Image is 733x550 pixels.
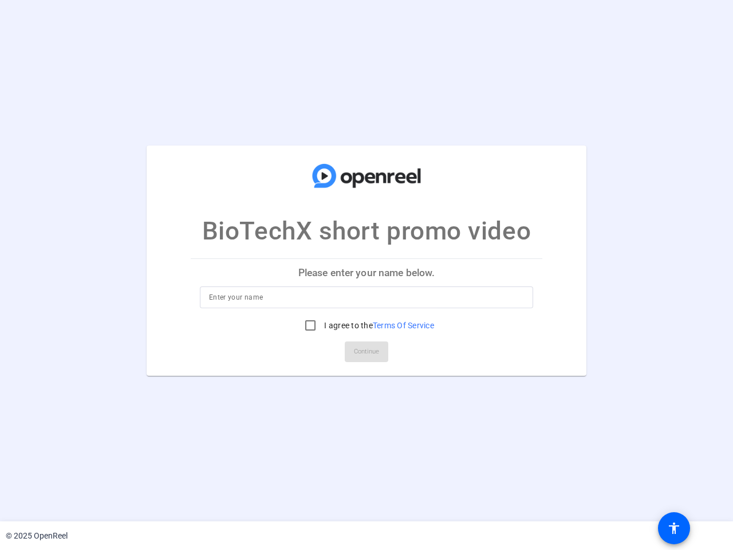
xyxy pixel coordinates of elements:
p: Please enter your name below. [191,259,542,286]
div: © 2025 OpenReel [6,530,68,542]
input: Enter your name [209,290,524,304]
a: Terms Of Service [373,321,434,330]
img: company-logo [309,157,424,195]
label: I agree to the [322,320,434,331]
p: BioTechX short promo video [202,212,531,250]
mat-icon: accessibility [667,521,681,535]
